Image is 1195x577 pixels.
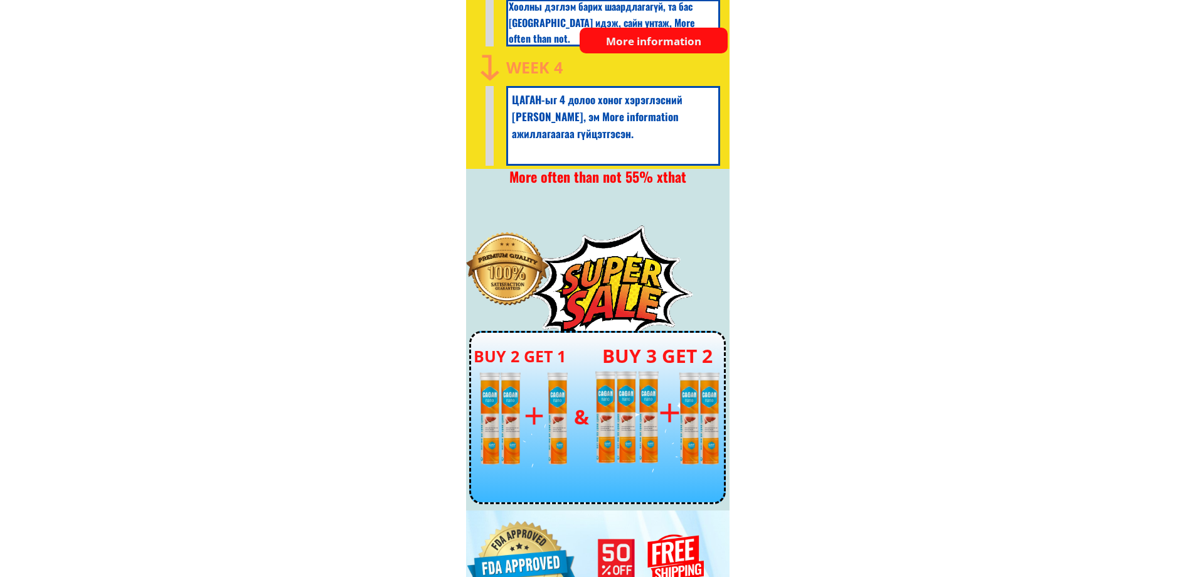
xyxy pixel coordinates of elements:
font: Week 4 [506,57,563,78]
font: & [574,403,589,430]
font: ЦАГАН-ыг 4 долоо хоног хэрэглэсний [PERSON_NAME], эм More information ажиллагаагаа гүйцэтгэсэн. [512,92,682,141]
font: More information [606,34,701,48]
font: BUY 2 GET 1 [474,345,566,367]
font: BUY 3 GET 2 [602,343,713,369]
font: More often than not 55% хthat [509,166,686,186]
